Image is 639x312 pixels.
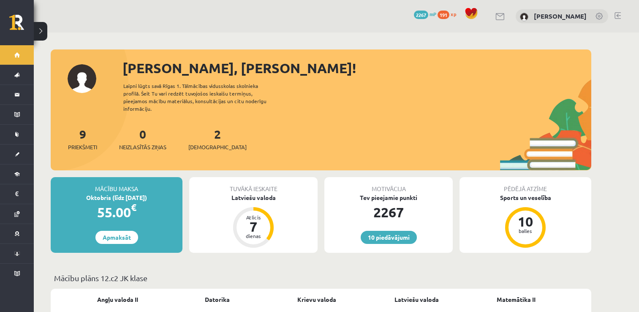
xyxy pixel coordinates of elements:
[438,11,460,17] a: 191 xp
[119,126,166,151] a: 0Neizlasītās ziņas
[51,177,182,193] div: Mācību maksa
[189,193,318,249] a: Latviešu valoda Atlicis 7 dienas
[188,126,247,151] a: 2[DEMOGRAPHIC_DATA]
[394,295,439,304] a: Latviešu valoda
[131,201,136,213] span: €
[241,220,266,233] div: 7
[119,143,166,151] span: Neizlasītās ziņas
[54,272,588,284] p: Mācību plāns 12.c2 JK klase
[297,295,336,304] a: Krievu valoda
[189,177,318,193] div: Tuvākā ieskaite
[97,295,138,304] a: Angļu valoda II
[513,228,538,233] div: balles
[460,193,591,249] a: Sports un veselība 10 balles
[51,202,182,222] div: 55.00
[361,231,417,244] a: 10 piedāvājumi
[95,231,138,244] a: Apmaksāt
[188,143,247,151] span: [DEMOGRAPHIC_DATA]
[438,11,449,19] span: 191
[241,215,266,220] div: Atlicis
[497,295,536,304] a: Matemātika II
[534,12,587,20] a: [PERSON_NAME]
[324,202,453,222] div: 2267
[520,13,528,21] img: Linda Zemīte
[189,193,318,202] div: Latviešu valoda
[513,215,538,228] div: 10
[451,11,456,17] span: xp
[460,177,591,193] div: Pēdējā atzīme
[68,126,97,151] a: 9Priekšmeti
[324,193,453,202] div: Tev pieejamie punkti
[460,193,591,202] div: Sports un veselība
[123,82,281,112] div: Laipni lūgts savā Rīgas 1. Tālmācības vidusskolas skolnieka profilā. Šeit Tu vari redzēt tuvojošo...
[68,143,97,151] span: Priekšmeti
[122,58,591,78] div: [PERSON_NAME], [PERSON_NAME]!
[430,11,436,17] span: mP
[9,15,34,36] a: Rīgas 1. Tālmācības vidusskola
[205,295,230,304] a: Datorika
[324,177,453,193] div: Motivācija
[241,233,266,238] div: dienas
[51,193,182,202] div: Oktobris (līdz [DATE])
[414,11,436,17] a: 2267 mP
[414,11,428,19] span: 2267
